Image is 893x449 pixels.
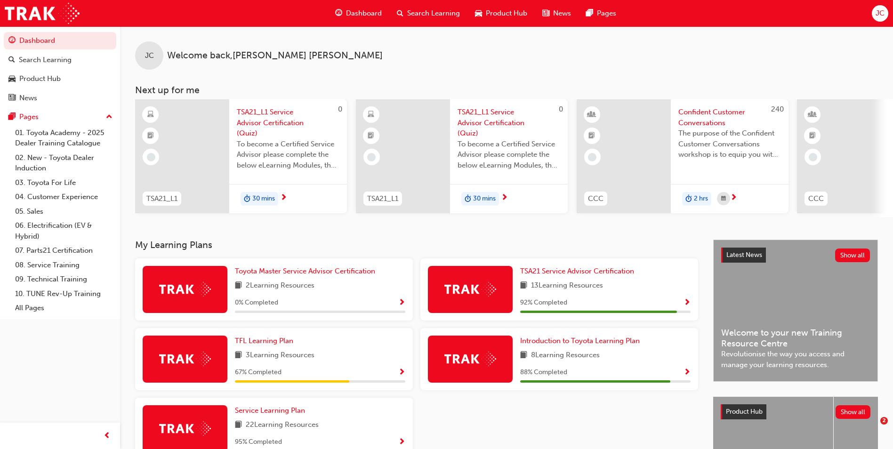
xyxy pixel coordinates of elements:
[335,8,342,19] span: guage-icon
[678,107,781,128] span: Confident Customer Conversations
[531,350,600,361] span: 8 Learning Resources
[694,193,708,204] span: 2 hrs
[389,4,467,23] a: search-iconSearch Learning
[726,251,762,259] span: Latest News
[876,8,885,19] span: JC
[235,350,242,361] span: book-icon
[11,218,116,243] a: 06. Electrification (EV & Hybrid)
[520,337,640,345] span: Introduction to Toyota Learning Plan
[398,436,405,448] button: Show Progress
[835,249,870,262] button: Show all
[520,297,567,308] span: 92 % Completed
[473,193,496,204] span: 30 mins
[235,267,375,275] span: Toyota Master Service Advisor Certification
[577,99,788,213] a: 240CCCConfident Customer ConversationsThe purpose of the Confident Customer Conversations worksho...
[397,8,403,19] span: search-icon
[475,8,482,19] span: car-icon
[135,99,347,213] a: 0TSA21_L1TSA21_L1 Service Advisor Certification (Quiz)To become a Certified Service Advisor pleas...
[159,352,211,366] img: Trak
[120,85,893,96] h3: Next up for me
[771,105,784,113] span: 240
[588,193,603,204] span: CCC
[5,3,80,24] img: Trak
[19,112,39,122] div: Pages
[458,139,560,171] span: To become a Certified Service Advisor please complete the below eLearning Modules, the Service Ad...
[235,297,278,308] span: 0 % Completed
[861,417,884,440] iframe: Intercom live chat
[145,50,154,61] span: JC
[167,50,383,61] span: Welcome back , [PERSON_NAME] [PERSON_NAME]
[444,282,496,297] img: Trak
[159,282,211,297] img: Trak
[588,109,595,121] span: learningResourceType_INSTRUCTOR_LED-icon
[730,194,737,202] span: next-icon
[407,8,460,19] span: Search Learning
[246,419,319,431] span: 22 Learning Resources
[808,193,824,204] span: CCC
[678,128,781,160] span: The purpose of the Confident Customer Conversations workshop is to equip you with tools to commun...
[809,153,817,161] span: learningRecordVerb_NONE-icon
[684,367,691,378] button: Show Progress
[809,109,816,121] span: learningResourceType_INSTRUCTOR_LED-icon
[398,367,405,378] button: Show Progress
[252,193,275,204] span: 30 mins
[531,280,603,292] span: 13 Learning Resources
[235,419,242,431] span: book-icon
[235,406,305,415] span: Service Learning Plan
[553,8,571,19] span: News
[8,94,16,103] span: news-icon
[11,287,116,301] a: 10. TUNE Rev-Up Training
[346,8,382,19] span: Dashboard
[726,408,763,416] span: Product Hub
[11,301,116,315] a: All Pages
[559,105,563,113] span: 0
[4,51,116,69] a: Search Learning
[4,32,116,49] a: Dashboard
[338,105,342,113] span: 0
[135,240,698,250] h3: My Learning Plans
[11,272,116,287] a: 09. Technical Training
[147,130,154,142] span: booktick-icon
[237,107,339,139] span: TSA21_L1 Service Advisor Certification (Quiz)
[520,266,638,277] a: TSA21 Service Advisor Certification
[520,280,527,292] span: book-icon
[684,369,691,377] span: Show Progress
[356,99,568,213] a: 0TSA21_L1TSA21_L1 Service Advisor Certification (Quiz)To become a Certified Service Advisor pleas...
[542,8,549,19] span: news-icon
[579,4,624,23] a: pages-iconPages
[501,194,508,202] span: next-icon
[398,297,405,309] button: Show Progress
[19,93,37,104] div: News
[588,130,595,142] span: booktick-icon
[520,350,527,361] span: book-icon
[11,126,116,151] a: 01. Toyota Academy - 2025 Dealer Training Catalogue
[444,352,496,366] img: Trak
[106,111,113,123] span: up-icon
[235,437,282,448] span: 95 % Completed
[467,4,535,23] a: car-iconProduct Hub
[235,367,282,378] span: 67 % Completed
[398,369,405,377] span: Show Progress
[685,193,692,205] span: duration-icon
[4,89,116,107] a: News
[809,130,816,142] span: booktick-icon
[684,299,691,307] span: Show Progress
[11,190,116,204] a: 04. Customer Experience
[721,328,870,349] span: Welcome to your new Training Resource Centre
[520,367,567,378] span: 88 % Completed
[367,153,376,161] span: learningRecordVerb_NONE-icon
[880,417,888,425] span: 2
[465,193,471,205] span: duration-icon
[4,108,116,126] button: Pages
[4,30,116,108] button: DashboardSearch LearningProduct HubNews
[159,421,211,436] img: Trak
[11,204,116,219] a: 05. Sales
[11,151,116,176] a: 02. New - Toyota Dealer Induction
[147,109,154,121] span: learningResourceType_ELEARNING-icon
[368,109,374,121] span: learningResourceType_ELEARNING-icon
[836,405,871,419] button: Show all
[588,153,596,161] span: learningRecordVerb_NONE-icon
[280,194,287,202] span: next-icon
[4,70,116,88] a: Product Hub
[8,56,15,64] span: search-icon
